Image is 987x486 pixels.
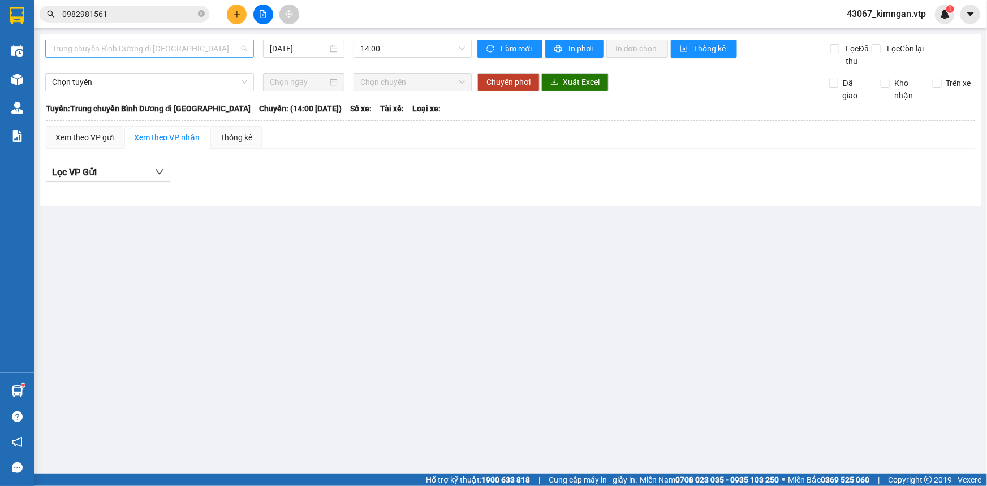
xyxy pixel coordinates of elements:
[788,474,869,486] span: Miền Bắc
[554,45,564,54] span: printer
[220,131,252,144] div: Thống kê
[46,164,170,182] button: Lọc VP Gửi
[782,478,785,482] span: ⚪️
[966,9,976,19] span: caret-down
[948,5,952,13] span: 1
[198,10,205,17] span: close-circle
[426,474,530,486] span: Hỗ trợ kỹ thuật:
[259,10,267,18] span: file-add
[52,165,97,179] span: Lọc VP Gửi
[946,5,954,13] sup: 1
[477,40,542,58] button: syncLàm mới
[381,102,404,115] span: Tài xế:
[606,40,668,58] button: In đơn chọn
[11,385,23,397] img: warehouse-icon
[11,130,23,142] img: solution-icon
[545,40,604,58] button: printerIn phơi
[46,104,251,113] b: Tuyến: Trung chuyển Bình Dương đi [GEOGRAPHIC_DATA]
[11,45,23,57] img: warehouse-icon
[279,5,299,24] button: aim
[11,102,23,114] img: warehouse-icon
[890,77,924,102] span: Kho nhận
[285,10,293,18] span: aim
[477,73,540,91] button: Chuyển phơi
[838,77,872,102] span: Đã giao
[253,5,273,24] button: file-add
[62,8,196,20] input: Tìm tên, số ĐT hoặc mã đơn
[568,42,594,55] span: In phơi
[360,74,465,91] span: Chọn chuyến
[52,40,247,57] span: Trung chuyển Bình Dương đi BXMĐ
[11,74,23,85] img: warehouse-icon
[10,7,24,24] img: logo-vxr
[413,102,441,115] span: Loại xe:
[55,131,114,144] div: Xem theo VP gửi
[260,102,342,115] span: Chuyến: (14:00 [DATE])
[878,474,880,486] span: |
[541,73,609,91] button: downloadXuất Excel
[924,476,932,484] span: copyright
[155,167,164,177] span: down
[942,77,976,89] span: Trên xe
[671,40,737,58] button: bar-chartThống kê
[838,7,935,21] span: 43067_kimngan.vtp
[198,9,205,20] span: close-circle
[481,475,530,484] strong: 1900 633 818
[12,462,23,473] span: message
[47,10,55,18] span: search
[640,474,779,486] span: Miền Nam
[841,42,872,67] span: Lọc Đã thu
[940,9,950,19] img: icon-new-feature
[680,45,689,54] span: bar-chart
[360,40,465,57] span: 14:00
[12,411,23,422] span: question-circle
[486,45,496,54] span: sync
[21,384,25,387] sup: 1
[694,42,728,55] span: Thống kê
[12,437,23,448] span: notification
[538,474,540,486] span: |
[501,42,533,55] span: Làm mới
[134,131,200,144] div: Xem theo VP nhận
[270,42,327,55] input: 12/10/2025
[882,42,925,55] span: Lọc Còn lại
[960,5,980,24] button: caret-down
[227,5,247,24] button: plus
[351,102,372,115] span: Số xe:
[52,74,247,91] span: Chọn tuyến
[233,10,241,18] span: plus
[549,474,637,486] span: Cung cấp máy in - giấy in:
[675,475,779,484] strong: 0708 023 035 - 0935 103 250
[821,475,869,484] strong: 0369 525 060
[270,76,327,88] input: Chọn ngày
